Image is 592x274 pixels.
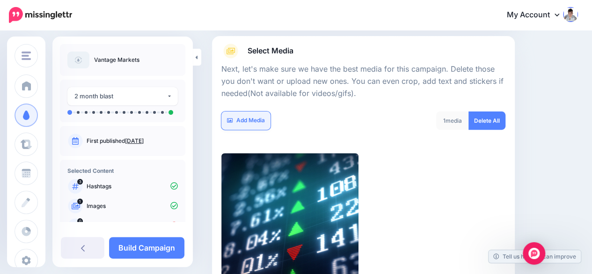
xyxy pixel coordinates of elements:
[125,137,144,144] a: [DATE]
[248,44,293,57] span: Select Media
[67,52,89,68] img: article-default-image-icon.png
[87,202,178,210] p: Images
[67,87,178,105] button: 2 month blast
[87,137,178,145] p: First published
[221,63,505,100] p: Next, let's make sure we have the best media for this campaign. Delete those you don't want or up...
[523,242,545,265] div: Open Intercom Messenger
[77,218,83,224] span: 0
[74,91,167,102] div: 2 month blast
[221,44,505,59] a: Select Media
[77,199,83,204] span: 1
[87,182,178,191] p: Hashtags
[9,7,72,23] img: Missinglettr
[22,52,31,60] img: menu.png
[94,55,139,65] p: Vantage Markets
[87,222,178,230] p: Quotes
[489,250,581,263] a: Tell us how we can improve
[436,111,469,130] div: media
[443,117,446,124] span: 1
[497,4,578,27] a: My Account
[468,111,505,130] a: Delete All
[77,179,83,185] span: 3
[221,111,270,130] a: Add Media
[67,167,178,174] h4: Selected Content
